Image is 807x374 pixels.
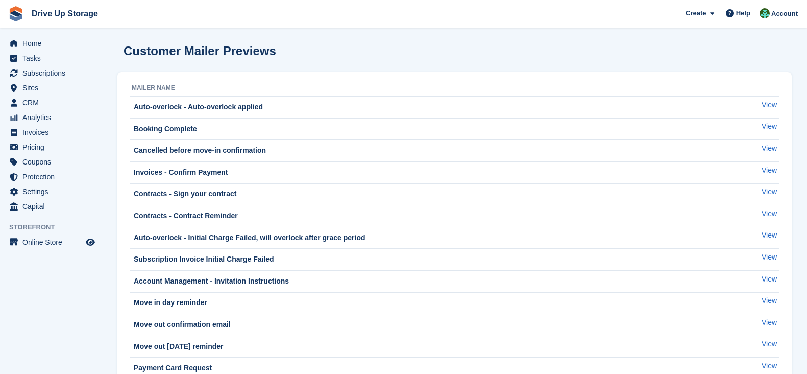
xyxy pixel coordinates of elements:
[132,319,231,330] div: Move out confirmation email
[28,5,102,22] a: Drive Up Storage
[132,189,236,199] div: Contracts - Sign your contract
[686,8,706,18] span: Create
[5,235,96,249] a: menu
[8,6,23,21] img: stora-icon-8386f47178a22dfd0bd8f6a31ec36ba5ce8667c1dd55bd0f319d3a0aa187defe.svg
[132,276,289,287] div: Account Management - Invitation Instructions
[762,252,777,263] a: View
[132,363,212,373] div: Payment Card Request
[132,254,274,265] div: Subscription Invoice Initial Charge Failed
[22,81,84,95] span: Sites
[124,44,276,58] h2: Customer Mailer Previews
[736,8,750,18] span: Help
[760,8,770,18] img: Camille
[771,9,798,19] span: Account
[132,124,197,134] div: Booking Complete
[5,51,96,65] a: menu
[132,297,207,308] div: Move in day reminder
[132,145,266,156] div: Cancelled before move-in confirmation
[5,110,96,125] a: menu
[5,36,96,51] a: menu
[762,143,777,154] a: View
[762,165,777,176] a: View
[762,361,777,371] a: View
[22,140,84,154] span: Pricing
[22,235,84,249] span: Online Store
[5,66,96,80] a: menu
[762,100,777,110] a: View
[22,51,84,65] span: Tasks
[22,96,84,110] span: CRM
[132,211,238,221] div: Contracts - Contract Reminder
[762,186,777,197] a: View
[22,36,84,51] span: Home
[22,155,84,169] span: Coupons
[132,232,365,243] div: Auto-overlock - Initial Charge Failed, will overlock after grace period
[762,295,777,306] a: View
[762,339,777,349] a: View
[5,140,96,154] a: menu
[84,236,96,248] a: Preview store
[5,125,96,139] a: menu
[130,80,733,97] th: Mailer Name
[22,66,84,80] span: Subscriptions
[22,170,84,184] span: Protection
[5,96,96,110] a: menu
[762,230,777,241] a: View
[22,125,84,139] span: Invoices
[5,155,96,169] a: menu
[132,102,263,112] div: Auto-overlock - Auto-overlock applied
[132,167,228,178] div: Invoices - Confirm Payment
[5,170,96,184] a: menu
[22,110,84,125] span: Analytics
[762,208,777,219] a: View
[762,274,777,285] a: View
[762,121,777,132] a: View
[9,222,102,232] span: Storefront
[22,184,84,199] span: Settings
[22,199,84,214] span: Capital
[132,341,224,352] div: Move out [DATE] reminder
[5,184,96,199] a: menu
[762,317,777,328] a: View
[5,199,96,214] a: menu
[5,81,96,95] a: menu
